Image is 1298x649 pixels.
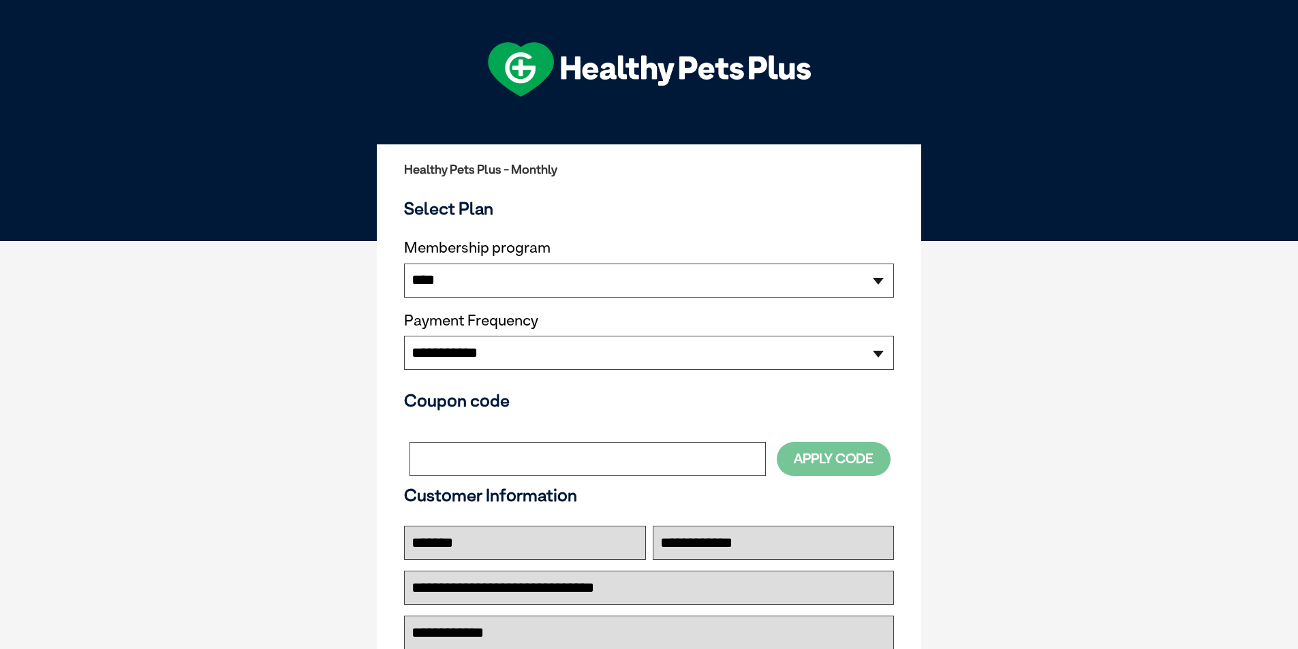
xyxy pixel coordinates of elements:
[404,485,894,505] h3: Customer Information
[777,442,891,475] button: Apply Code
[488,42,811,97] img: hpp-logo-landscape-green-white.png
[404,163,894,176] h2: Healthy Pets Plus - Monthly
[404,198,894,219] h3: Select Plan
[404,239,894,257] label: Membership program
[404,312,538,330] label: Payment Frequency
[404,390,894,411] h3: Coupon code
